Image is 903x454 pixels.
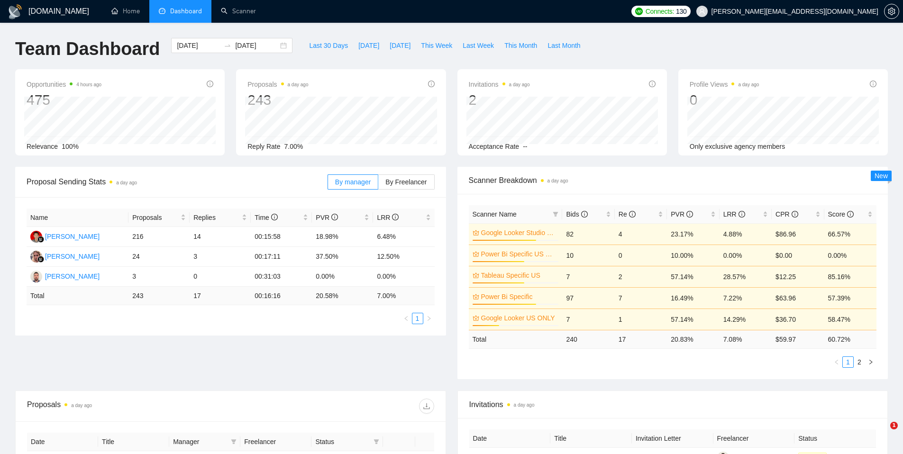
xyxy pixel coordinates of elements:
span: filter [553,211,558,217]
td: 0.00% [720,245,772,266]
span: [DATE] [390,40,410,51]
td: 57.14% [667,309,719,330]
button: setting [884,4,899,19]
span: CPR [775,210,798,218]
span: Profile Views [690,79,759,90]
td: 18.98% [312,227,373,247]
span: New [875,172,888,180]
td: 243 [128,287,190,305]
time: a day ago [116,180,137,185]
div: [PERSON_NAME] [45,251,100,262]
div: 243 [247,91,308,109]
span: download [420,402,434,410]
span: Last Week [463,40,494,51]
td: 7 [562,309,614,330]
span: Invitations [469,399,876,410]
div: Proposals [27,399,230,414]
td: 57.14% [667,266,719,287]
div: [PERSON_NAME] [45,231,100,242]
td: 14.29% [720,309,772,330]
a: Google Looker US ONLY [481,313,557,323]
div: [PERSON_NAME] [45,271,100,281]
a: 1 [412,313,423,324]
td: 58.47% [824,309,876,330]
span: PVR [316,214,338,221]
td: 14 [190,227,251,247]
img: logo [8,4,23,19]
th: Proposals [128,209,190,227]
span: left [834,359,839,365]
td: 82 [562,223,614,245]
th: Name [27,209,128,227]
span: info-circle [392,214,399,220]
button: right [865,356,876,368]
td: 4 [615,223,667,245]
button: [DATE] [353,38,384,53]
td: 24 [128,247,190,267]
span: 1 [890,422,898,429]
span: This Month [504,40,537,51]
span: Proposals [132,212,179,223]
td: 0.00% [312,267,373,287]
button: left [401,313,412,324]
span: to [224,42,231,49]
button: download [419,399,434,414]
span: info-circle [331,214,338,220]
span: info-circle [792,211,798,218]
span: user [699,8,705,15]
span: Proposals [247,79,308,90]
time: a day ago [514,402,535,408]
a: RS[PERSON_NAME] [30,232,100,240]
time: a day ago [288,82,309,87]
span: info-circle [739,211,745,218]
li: Next Page [865,356,876,368]
th: Freelancer [713,429,795,448]
span: right [426,316,432,321]
span: left [403,316,409,321]
th: Invitation Letter [632,429,713,448]
button: left [831,356,842,368]
span: info-circle [207,81,213,87]
span: Scanner Name [473,210,517,218]
td: 7 [562,266,614,287]
td: 97 [562,287,614,309]
td: 12.50% [373,247,434,267]
span: LRR [377,214,399,221]
span: PVR [671,210,693,218]
span: Re [619,210,636,218]
td: 3 [128,267,190,287]
span: Score [828,210,854,218]
span: Connects: [646,6,674,17]
td: 0.00% [824,245,876,266]
li: 1 [412,313,423,324]
button: Last 30 Days [304,38,353,53]
input: Start date [177,40,220,51]
td: $36.70 [772,309,824,330]
span: info-circle [847,211,854,218]
li: Previous Page [401,313,412,324]
span: 7.00% [284,143,303,150]
td: 6.48% [373,227,434,247]
td: 00:31:03 [251,267,312,287]
th: Date [469,429,551,448]
td: Total [27,287,128,305]
td: 17 [190,287,251,305]
th: Status [794,429,876,448]
span: Scanner Breakdown [469,174,877,186]
a: homeHome [111,7,140,15]
td: 60.72 % [824,330,876,348]
input: End date [235,40,278,51]
span: Only exclusive agency members [690,143,785,150]
span: crown [473,272,479,279]
span: This Week [421,40,452,51]
span: -- [523,143,527,150]
span: right [868,359,874,365]
span: filter [229,435,238,449]
td: 1 [615,309,667,330]
span: By manager [335,178,371,186]
span: crown [473,229,479,236]
th: Date [27,433,98,451]
span: Acceptance Rate [469,143,520,150]
span: filter [372,435,381,449]
span: Manager [173,436,227,447]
